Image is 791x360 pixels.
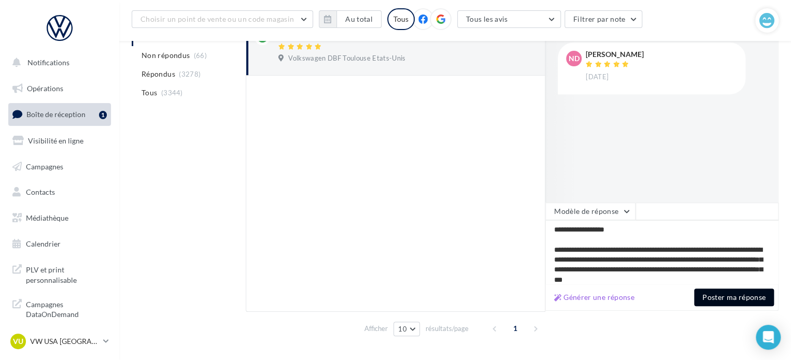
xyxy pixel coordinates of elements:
span: (66) [194,51,207,60]
span: Visibilité en ligne [28,136,83,145]
span: PLV et print personnalisable [26,263,107,285]
span: Choisir un point de vente ou un code magasin [140,15,294,23]
span: (3278) [179,70,201,78]
button: Choisir un point de vente ou un code magasin [132,10,313,28]
a: VU VW USA [GEOGRAPHIC_DATA] [8,332,111,351]
span: 10 [398,325,407,333]
div: 1 [99,111,107,119]
span: Opérations [27,84,63,93]
button: Au total [319,10,382,28]
span: résultats/page [426,324,469,334]
div: Tous [387,8,415,30]
a: Visibilité en ligne [6,130,113,152]
a: PLV et print personnalisable [6,258,113,289]
button: 10 [393,322,420,336]
span: Non répondus [142,50,190,61]
span: Calendrier [26,239,61,248]
span: Contacts [26,188,55,196]
a: Contacts [6,181,113,203]
span: Répondus [142,69,175,79]
a: Calendrier [6,233,113,255]
span: VU [13,336,23,347]
span: Volkswagen DBF Toulouse Etats-Unis [288,54,405,63]
a: Boîte de réception1 [6,103,113,125]
button: Filtrer par note [564,10,643,28]
button: Au total [336,10,382,28]
span: Afficher [364,324,388,334]
span: Tous [142,88,157,98]
span: ND [569,53,580,64]
a: Médiathèque [6,207,113,229]
span: Campagnes [26,162,63,170]
div: [PERSON_NAME] [586,51,644,58]
span: Médiathèque [26,213,68,222]
span: (3344) [161,89,183,97]
span: 1 [507,320,524,337]
button: Poster ma réponse [694,289,774,306]
button: Notifications [6,52,109,74]
a: Opérations [6,78,113,99]
a: Campagnes [6,156,113,178]
button: Tous les avis [457,10,561,28]
span: Notifications [27,58,69,67]
p: VW USA [GEOGRAPHIC_DATA] [30,336,99,347]
span: [DATE] [586,73,609,82]
span: Tous les avis [466,15,508,23]
span: Boîte de réception [26,110,86,119]
span: Campagnes DataOnDemand [26,297,107,320]
button: Générer une réponse [550,291,639,304]
a: Campagnes DataOnDemand [6,293,113,324]
div: Open Intercom Messenger [756,325,781,350]
button: Modèle de réponse [545,203,635,220]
